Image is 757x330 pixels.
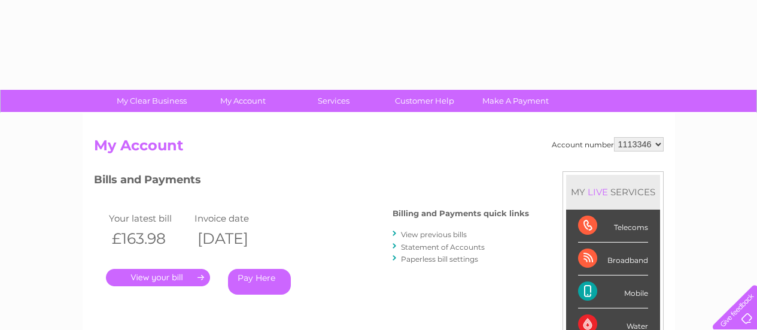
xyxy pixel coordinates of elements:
h3: Bills and Payments [94,171,529,192]
a: View previous bills [401,230,467,239]
div: Broadband [578,243,648,275]
a: Paperless bill settings [401,255,478,264]
a: My Clear Business [102,90,201,112]
th: [DATE] [191,226,278,251]
a: Services [284,90,383,112]
div: Account number [552,137,664,152]
td: Your latest bill [106,210,192,226]
h4: Billing and Payments quick links [393,209,529,218]
a: Pay Here [228,269,291,295]
th: £163.98 [106,226,192,251]
a: . [106,269,210,286]
div: Telecoms [578,210,648,243]
a: Customer Help [375,90,474,112]
div: LIVE [585,186,610,198]
div: Mobile [578,275,648,308]
a: Make A Payment [466,90,565,112]
a: Statement of Accounts [401,243,485,252]
div: MY SERVICES [566,175,660,209]
a: My Account [193,90,292,112]
td: Invoice date [191,210,278,226]
h2: My Account [94,137,664,160]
